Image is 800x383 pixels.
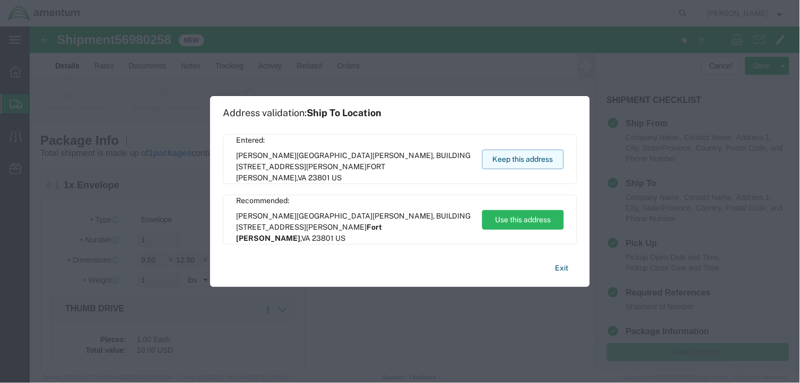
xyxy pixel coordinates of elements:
span: Entered: [236,135,472,146]
span: [PERSON_NAME][GEOGRAPHIC_DATA][PERSON_NAME], BUILDING [STREET_ADDRESS][PERSON_NAME] , [236,211,472,244]
span: VA [301,234,310,242]
h1: Address validation: [223,107,381,119]
button: Exit [547,259,577,277]
span: 23801 [312,234,334,242]
span: Ship To Location [307,107,381,118]
span: US [332,173,342,182]
span: US [335,234,345,242]
span: VA [298,173,307,182]
button: Use this address [482,210,564,230]
span: [PERSON_NAME][GEOGRAPHIC_DATA][PERSON_NAME], BUILDING [STREET_ADDRESS][PERSON_NAME] , [236,150,472,184]
span: 23801 [308,173,330,182]
button: Keep this address [482,150,564,169]
span: Recommended: [236,195,472,206]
